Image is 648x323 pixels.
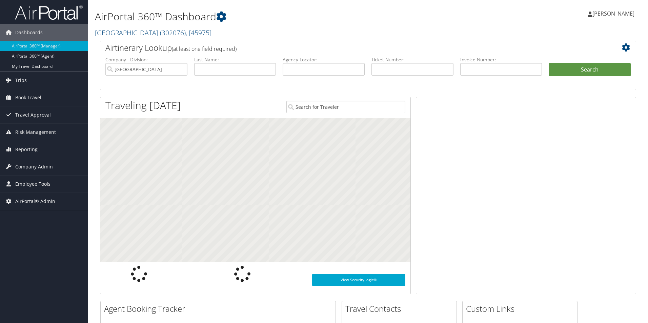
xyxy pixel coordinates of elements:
[105,56,187,63] label: Company - Division:
[15,141,38,158] span: Reporting
[371,56,453,63] label: Ticket Number:
[104,303,336,315] h2: Agent Booking Tracker
[15,176,50,193] span: Employee Tools
[15,4,83,20] img: airportal-logo.png
[15,106,51,123] span: Travel Approval
[549,63,631,77] button: Search
[592,10,634,17] span: [PERSON_NAME]
[15,193,55,210] span: AirPortal® Admin
[95,9,459,24] h1: AirPortal 360™ Dashboard
[186,28,211,37] span: , [ 45975 ]
[172,45,237,53] span: (at least one field required)
[160,28,186,37] span: ( 302076 )
[312,274,405,286] a: View SecurityLogic®
[283,56,365,63] label: Agency Locator:
[466,303,577,315] h2: Custom Links
[588,3,641,24] a: [PERSON_NAME]
[460,56,542,63] label: Invoice Number:
[15,24,43,41] span: Dashboards
[194,56,276,63] label: Last Name:
[286,101,405,113] input: Search for Traveler
[15,158,53,175] span: Company Admin
[15,89,41,106] span: Book Travel
[105,98,181,113] h1: Traveling [DATE]
[105,42,586,54] h2: Airtinerary Lookup
[345,303,457,315] h2: Travel Contacts
[15,72,27,89] span: Trips
[95,28,211,37] a: [GEOGRAPHIC_DATA]
[15,124,56,141] span: Risk Management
